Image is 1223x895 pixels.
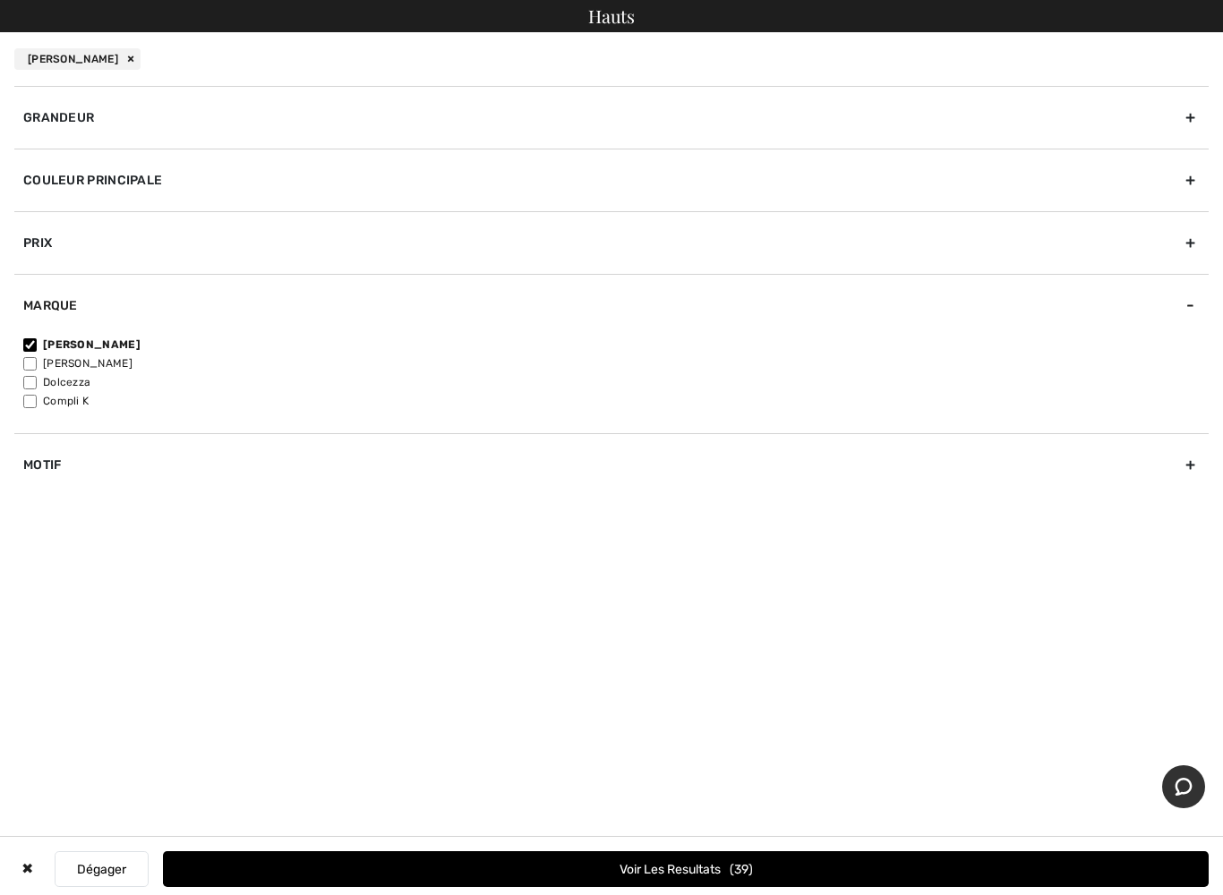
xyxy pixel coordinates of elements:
input: [PERSON_NAME] [23,357,37,371]
input: Compli K [23,395,37,408]
button: Voir les resultats39 [163,851,1209,887]
span: 39 [730,862,753,877]
input: [PERSON_NAME] [23,338,37,352]
label: [PERSON_NAME] [23,355,1209,371]
label: Compli K [23,393,1209,409]
div: Couleur Principale [14,149,1209,211]
div: ✖ [14,851,40,887]
div: Motif [14,433,1209,496]
div: Marque [14,274,1209,337]
button: Dégager [55,851,149,887]
input: Dolcezza [23,376,37,389]
iframe: Ouvre un widget dans lequel vous pouvez chatter avec l’un de nos agents [1162,765,1205,810]
div: Prix [14,211,1209,274]
div: [PERSON_NAME] [14,48,141,70]
div: Grandeur [14,86,1209,149]
label: [PERSON_NAME] [23,337,1209,353]
label: Dolcezza [23,374,1209,390]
